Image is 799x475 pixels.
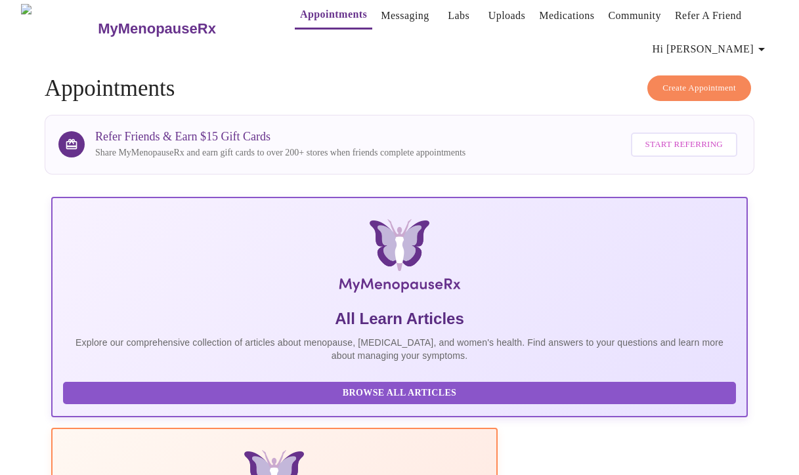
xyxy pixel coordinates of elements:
[647,75,751,101] button: Create Appointment
[45,75,754,102] h4: Appointments
[539,7,594,25] a: Medications
[675,7,742,25] a: Refer a Friend
[488,7,526,25] a: Uploads
[98,20,216,37] h3: MyMenopauseRx
[295,1,372,30] button: Appointments
[63,382,736,405] button: Browse All Articles
[95,146,465,159] p: Share MyMenopauseRx and earn gift cards to over 200+ stores when friends complete appointments
[21,4,97,53] img: MyMenopauseRx Logo
[653,40,769,58] span: Hi [PERSON_NAME]
[63,386,739,398] a: Browse All Articles
[97,6,269,52] a: MyMenopauseRx
[534,3,599,29] button: Medications
[645,137,723,152] span: Start Referring
[662,81,736,96] span: Create Appointment
[381,7,429,25] a: Messaging
[95,130,465,144] h3: Refer Friends & Earn $15 Gift Cards
[631,133,737,157] button: Start Referring
[376,3,434,29] button: Messaging
[76,385,723,402] span: Browse All Articles
[608,7,661,25] a: Community
[603,3,666,29] button: Community
[63,336,736,362] p: Explore our comprehensive collection of articles about menopause, [MEDICAL_DATA], and women's hea...
[63,308,736,329] h5: All Learn Articles
[448,7,469,25] a: Labs
[438,3,480,29] button: Labs
[670,3,747,29] button: Refer a Friend
[647,36,775,62] button: Hi [PERSON_NAME]
[483,3,531,29] button: Uploads
[628,126,741,163] a: Start Referring
[167,219,631,298] img: MyMenopauseRx Logo
[300,5,367,24] a: Appointments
